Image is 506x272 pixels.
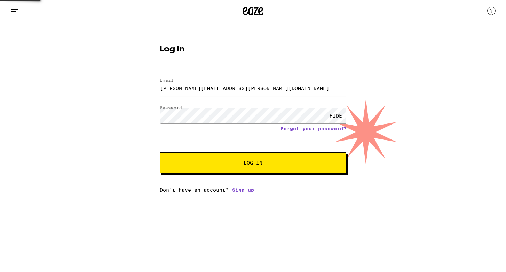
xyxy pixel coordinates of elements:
[160,105,182,110] label: Password
[160,80,346,96] input: Email
[160,152,346,173] button: Log In
[244,160,262,165] span: Log In
[325,108,346,123] div: HIDE
[280,126,346,131] a: Forgot your password?
[232,187,254,193] a: Sign up
[160,45,346,54] h1: Log In
[160,187,346,193] div: Don't have an account?
[160,78,174,82] label: Email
